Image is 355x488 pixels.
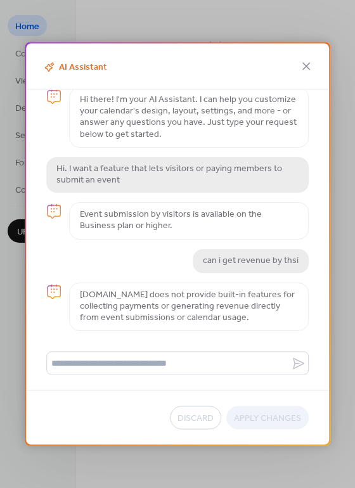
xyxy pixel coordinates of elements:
img: chat-logo.svg [46,204,61,219]
p: Hi. I want a feature that lets visitors or paying members to submit an event [56,164,299,186]
p: [DOMAIN_NAME] does not provide built-in features for collecting payments or generating revenue di... [80,290,298,324]
p: can i get revenue by thsi [203,255,299,267]
img: chat-logo.svg [46,89,61,105]
span: AI Assistant [41,60,107,75]
p: Event submission by visitors is available on the Business plan or higher. [80,209,298,232]
img: chat-logo.svg [46,284,61,299]
p: Hi there! I'm your AI Assistant. I can help you customize your calendar's design, layout, setting... [80,94,298,141]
